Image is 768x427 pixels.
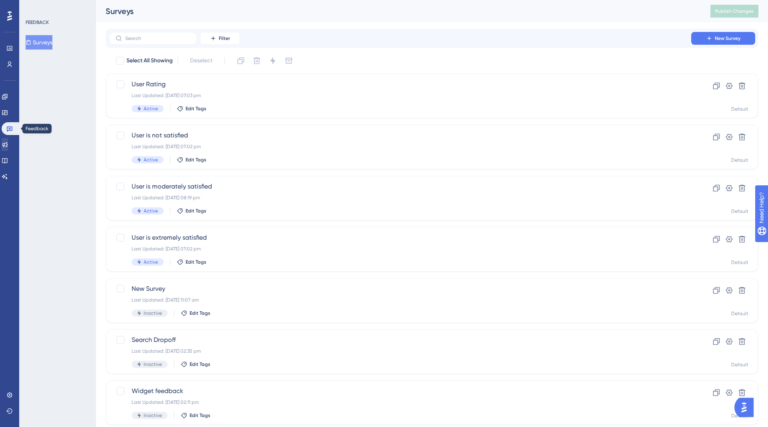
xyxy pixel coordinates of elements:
[731,106,748,112] div: Default
[132,297,668,303] div: Last Updated: [DATE] 11:07 am
[26,19,49,26] div: FEEDBACK
[190,361,210,367] span: Edit Tags
[731,413,748,419] div: Default
[132,386,668,396] span: Widget feedback
[186,259,206,265] span: Edit Tags
[715,35,740,42] span: New Survey
[200,32,240,45] button: Filter
[144,157,158,163] span: Active
[177,208,206,214] button: Edit Tags
[125,36,190,41] input: Search
[181,361,210,367] button: Edit Tags
[181,310,210,316] button: Edit Tags
[177,105,206,112] button: Edit Tags
[132,143,668,150] div: Last Updated: [DATE] 07:02 pm
[186,208,206,214] span: Edit Tags
[186,157,206,163] span: Edit Tags
[731,310,748,317] div: Default
[731,208,748,214] div: Default
[132,195,668,201] div: Last Updated: [DATE] 08:19 pm
[190,310,210,316] span: Edit Tags
[183,54,220,68] button: Deselect
[132,348,668,354] div: Last Updated: [DATE] 02:35 pm
[144,208,158,214] span: Active
[731,361,748,368] div: Default
[144,105,158,112] span: Active
[181,412,210,419] button: Edit Tags
[106,6,690,17] div: Surveys
[132,182,668,191] span: User is moderately satisfied
[734,395,758,419] iframe: UserGuiding AI Assistant Launcher
[186,105,206,112] span: Edit Tags
[132,335,668,345] span: Search Dropoff
[731,157,748,163] div: Default
[126,56,173,66] span: Select All Showing
[715,8,754,14] span: Publish Changes
[132,246,668,252] div: Last Updated: [DATE] 07:02 pm
[144,361,162,367] span: Inactive
[691,32,755,45] button: New Survey
[177,259,206,265] button: Edit Tags
[710,5,758,18] button: Publish Changes
[132,399,668,405] div: Last Updated: [DATE] 02:11 pm
[190,412,210,419] span: Edit Tags
[132,92,668,99] div: Last Updated: [DATE] 07:03 pm
[731,259,748,266] div: Default
[132,284,668,294] span: New Survey
[19,2,50,12] span: Need Help?
[190,56,212,66] span: Deselect
[144,412,162,419] span: Inactive
[132,233,668,242] span: User is extremely satisfied
[144,259,158,265] span: Active
[26,35,52,50] button: Surveys
[219,35,230,42] span: Filter
[144,310,162,316] span: Inactive
[132,131,668,140] span: User is not satisfied
[132,79,668,89] span: User Rating
[177,157,206,163] button: Edit Tags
